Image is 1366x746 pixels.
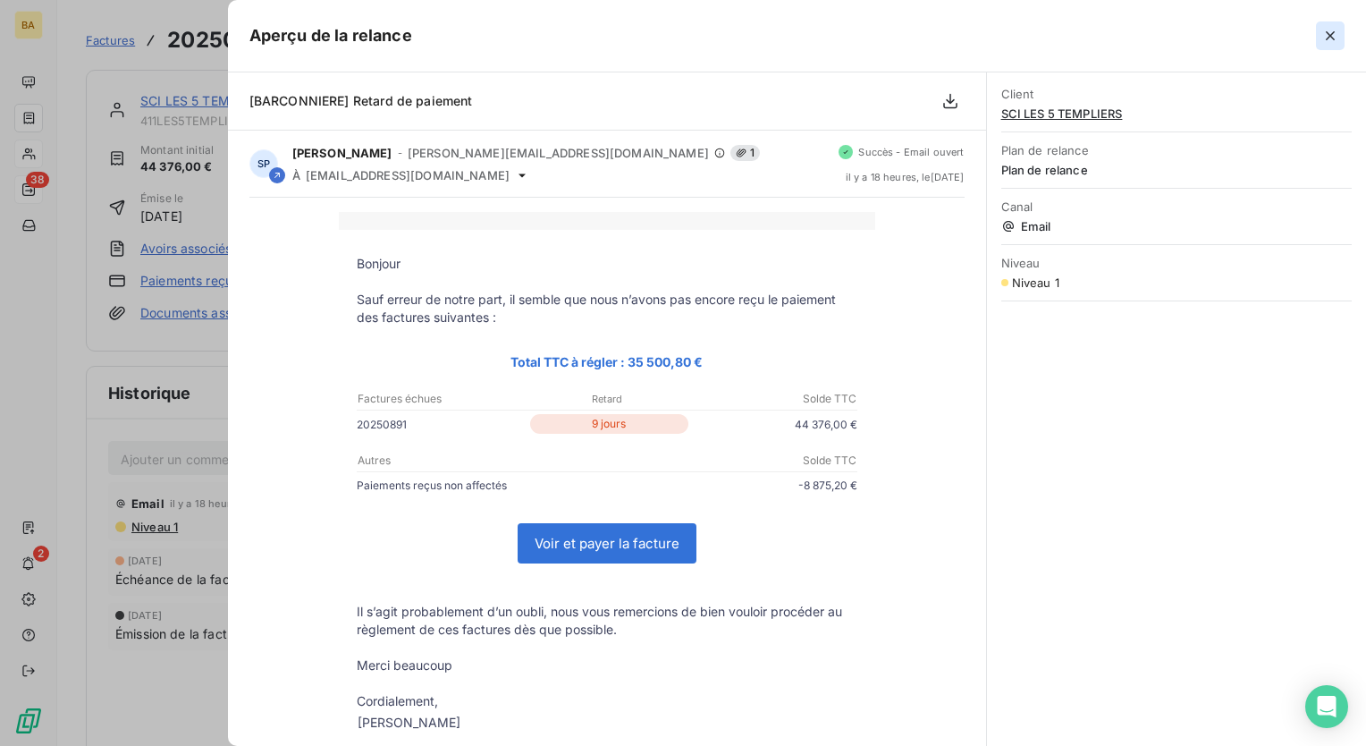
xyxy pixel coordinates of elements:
div: SP [249,149,278,178]
p: Solde TTC [608,453,856,469]
span: SCI LES 5 TEMPLIERS [1001,106,1352,121]
p: Factures échues [358,391,523,407]
p: Il s’agit probablement d’un oubli, nous vous remercions de bien vouloir procéder au règlement de ... [357,603,857,639]
span: Succès - Email ouvert [858,147,964,157]
a: Voir et payer la facture [519,524,696,563]
span: Niveau 1 [1012,276,1059,290]
p: 20250891 [357,415,527,434]
span: Email [1001,219,1352,233]
p: -8 875,20 € [607,476,857,495]
span: - [398,148,402,158]
p: Paiements reçus non affectés [357,476,607,495]
p: Total TTC à régler : 35 500,80 € [357,352,857,372]
p: Autres [358,453,606,469]
p: 44 376,00 € [692,415,857,434]
p: 9 jours [530,414,688,434]
p: Bonjour [357,255,857,273]
div: [PERSON_NAME] [358,714,460,732]
p: Retard [524,391,689,407]
p: Cordialement, [357,692,857,710]
span: [PERSON_NAME][EMAIL_ADDRESS][DOMAIN_NAME] [408,146,709,160]
span: Niveau [1001,256,1352,270]
span: Plan de relance [1001,143,1352,157]
span: [PERSON_NAME] [292,146,392,160]
span: Client [1001,87,1352,101]
p: Solde TTC [691,391,856,407]
span: À [292,168,300,182]
span: [BARCONNIERE] Retard de paiement [249,93,473,108]
span: [EMAIL_ADDRESS][DOMAIN_NAME] [306,168,510,182]
span: Canal [1001,199,1352,214]
span: il y a 18 heures , le [DATE] [846,172,965,182]
span: Plan de relance [1001,163,1352,177]
p: Merci beaucoup [357,657,857,674]
div: Open Intercom Messenger [1305,685,1348,728]
p: Sauf erreur de notre part, il semble que nous n’avons pas encore reçu le paiement des factures su... [357,291,857,326]
span: 1 [730,145,760,161]
h5: Aperçu de la relance [249,23,412,48]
